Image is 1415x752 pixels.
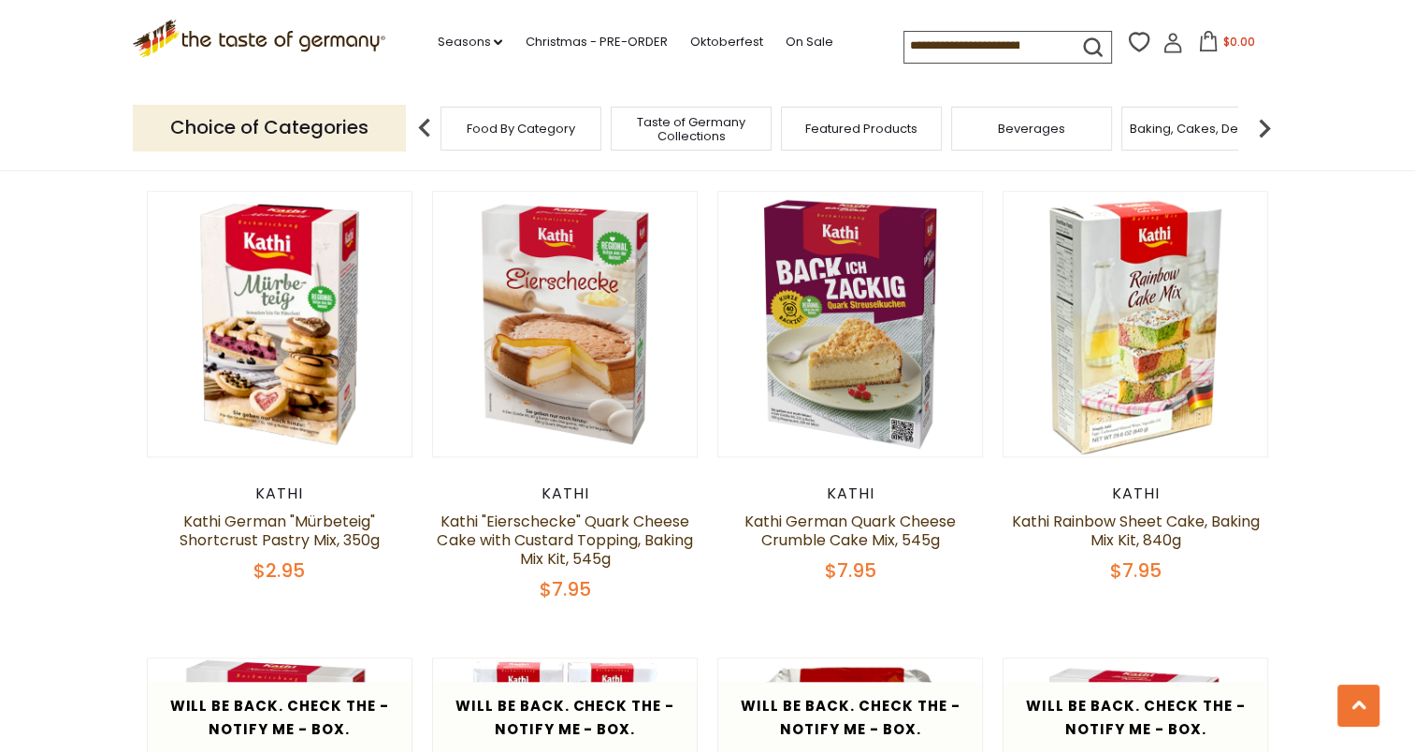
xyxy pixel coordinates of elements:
a: Kathi Rainbow Sheet Cake, Baking Mix Kit, 840g [1012,511,1260,551]
span: $0.00 [1222,34,1254,50]
a: Baking, Cakes, Desserts [1130,122,1275,136]
div: Kathi [1003,484,1269,503]
button: $0.00 [1187,31,1266,59]
div: Kathi [147,484,413,503]
span: $7.95 [1110,557,1162,584]
span: $7.95 [825,557,876,584]
a: Beverages [998,122,1065,136]
div: Kathi [717,484,984,503]
a: Christmas - PRE-ORDER [525,32,667,52]
a: Taste of Germany Collections [616,115,766,143]
div: Kathi [432,484,699,503]
a: Featured Products [805,122,917,136]
a: Seasons [437,32,502,52]
img: Kathi [148,192,412,456]
a: On Sale [785,32,832,52]
a: Kathi German Quark Cheese Crumble Cake Mix, 545g [744,511,956,551]
img: Kathi [1003,192,1268,456]
span: $7.95 [539,576,590,602]
a: Kathi "Eierschecke" Quark Cheese Cake with Custard Topping, Baking Mix Kit, 545g [437,511,692,570]
span: $2.95 [253,557,305,584]
img: previous arrow [406,109,443,147]
a: Kathi German "Mürbeteig" Shortcrust Pastry Mix, 350g [180,511,380,551]
a: Food By Category [467,122,575,136]
img: Kathi [433,192,698,456]
p: Choice of Categories [133,105,406,151]
img: Kathi [718,192,983,456]
a: Oktoberfest [689,32,762,52]
img: next arrow [1246,109,1283,147]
